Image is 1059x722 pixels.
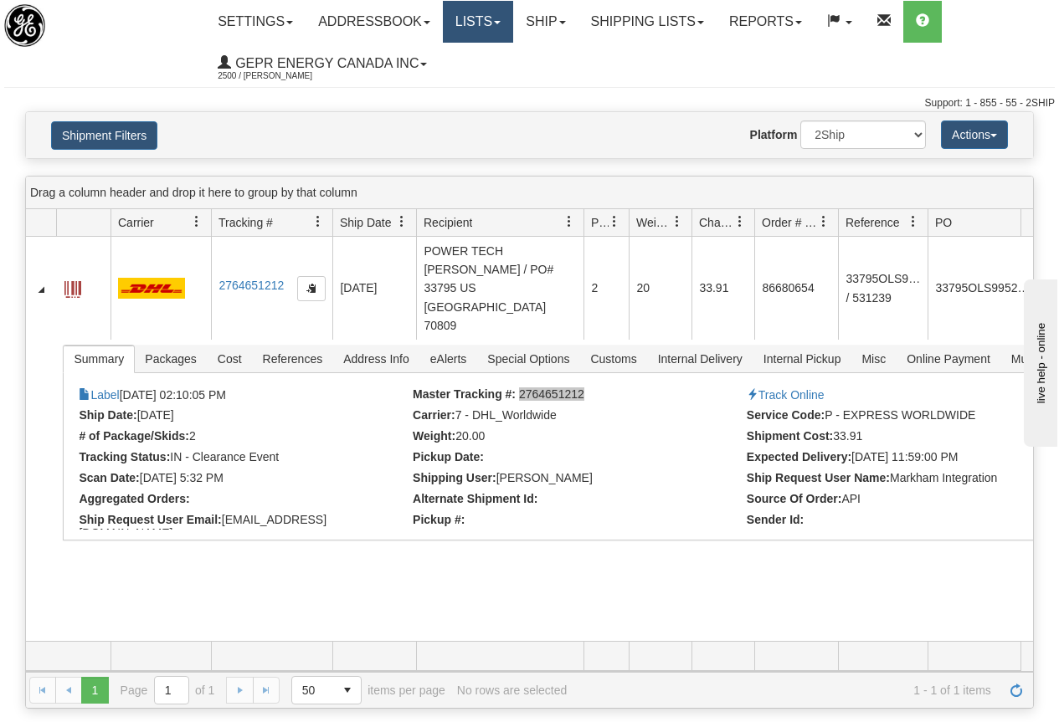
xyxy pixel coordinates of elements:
[636,214,671,231] span: Weight
[747,492,842,505] strong: Source Of Order:
[79,387,409,404] li: [DATE] 02:10:05 PM
[340,214,391,231] span: Ship Date
[583,237,629,340] td: 2
[747,429,833,443] strong: Shipment Cost:
[838,209,928,237] th: Press ctrl + space to group
[747,471,890,484] strong: Ship Request User Name:
[416,209,583,237] th: Press ctrl + space to group
[413,450,484,463] strong: Pickup Date:
[64,274,81,300] a: Label
[79,471,139,484] strong: Scan Date:
[935,214,952,231] span: PO
[413,429,455,443] strong: Weight:
[583,209,629,237] th: Press ctrl + space to group
[1003,677,1030,704] a: Refresh
[600,207,629,236] a: Packages filter column settings
[663,207,691,236] a: Weight filter column settings
[899,207,928,236] a: Reference filter column settings
[291,676,362,704] span: Page sizes drop down
[118,278,185,299] img: 7 - DHL_Worldwide
[81,677,108,704] span: Page 1
[4,96,1055,110] div: Support: 1 - 855 - 55 - 2SHIP
[79,450,409,467] li: IN - Clearance Event
[51,121,157,150] button: Shipment Filters
[413,492,537,505] strong: Alternate Shipment Id:
[79,513,409,530] li: [EMAIL_ADDRESS][DOMAIN_NAME]
[838,237,928,340] td: 33795OLS99522013 / 531239
[297,276,326,301] button: Copy to clipboard
[477,346,579,372] span: Special Options
[851,346,896,372] span: Misc
[413,471,743,488] li: Joselito Capada (29973)
[1020,275,1057,446] iframe: chat widget
[13,14,155,27] div: live help - online
[253,346,333,372] span: References
[79,388,119,402] a: Label
[79,429,189,443] strong: # of Package/Skids:
[388,207,416,236] a: Ship Date filter column settings
[79,492,189,505] strong: Aggregated Orders:
[747,388,825,402] a: Track Online
[79,450,170,463] strong: Tracking Status:
[629,237,691,340] td: 20
[443,1,513,43] a: Lists
[155,677,188,704] input: Page 1
[691,209,754,237] th: Press ctrl + space to group
[291,676,445,704] span: items per page
[941,120,1008,149] button: Actions
[754,209,838,237] th: Press ctrl + space to group
[413,471,496,484] strong: Shipping User:
[699,214,734,231] span: Charge
[810,207,838,236] a: Order # / Ship Request # filter column settings
[1010,207,1039,236] a: PO filter column settings
[231,56,419,70] span: GEPR Energy Canada Inc
[332,237,416,340] td: [DATE]
[591,214,609,231] span: Packages
[4,4,45,47] img: logo2500.jpg
[79,429,409,446] li: 2
[208,346,252,372] span: Cost
[306,1,443,43] a: Addressbook
[513,1,578,43] a: Ship
[111,209,211,237] th: Press ctrl + space to group
[118,214,154,231] span: Carrier
[754,237,838,340] td: 86680654
[121,676,215,704] span: Page of 1
[629,209,691,237] th: Press ctrl + space to group
[205,1,306,43] a: Settings
[26,177,1033,209] div: grid grouping header
[333,346,419,372] span: Address Info
[578,1,717,43] a: Shipping lists
[578,684,991,697] span: 1 - 1 of 1 items
[762,214,818,231] span: Order # / Ship Request #
[747,450,851,463] strong: Expected Delivery:
[747,408,825,422] strong: Service Code:
[897,346,1000,372] span: Online Payment
[79,513,221,526] strong: Ship Request User Email:
[413,408,743,425] li: 7 - DHL_Worldwide
[79,471,409,488] li: [DATE] 5:32 PM
[747,513,804,526] strong: Sender Id:
[726,207,754,236] a: Charge filter column settings
[33,281,49,298] a: Collapse
[750,126,798,143] label: Platform
[218,279,284,292] a: 2764651212
[717,1,815,43] a: Reports
[205,43,440,84] a: GEPR Energy Canada Inc 2500 / [PERSON_NAME]
[79,408,409,425] li: [DATE]
[304,207,332,236] a: Tracking # filter column settings
[182,207,211,236] a: Carrier filter column settings
[555,207,583,236] a: Recipient filter column settings
[753,346,851,372] span: Internal Pickup
[334,677,361,704] span: select
[457,684,568,697] div: No rows are selected
[424,214,472,231] span: Recipient
[420,346,477,372] span: eAlerts
[648,346,753,372] span: Internal Delivery
[691,237,754,340] td: 33.91
[79,408,136,422] strong: Ship Date:
[928,237,1039,340] td: 33795OLS99522013
[218,68,343,84] span: 2500 / [PERSON_NAME]
[302,682,324,699] span: 50
[519,387,584,401] a: 2764651212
